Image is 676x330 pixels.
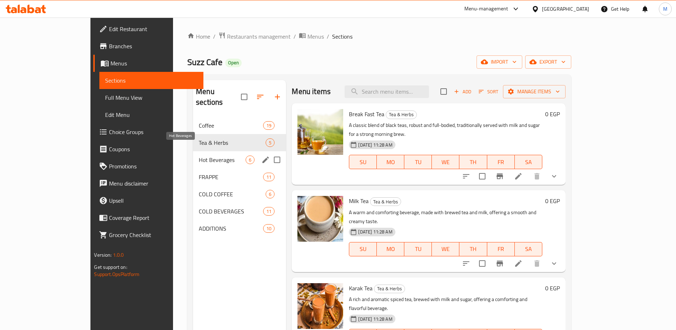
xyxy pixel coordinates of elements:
[263,174,274,181] span: 11
[109,128,198,136] span: Choice Groups
[663,5,667,13] span: M
[487,155,515,169] button: FR
[386,110,417,119] div: Tea & Herbs
[94,262,127,272] span: Get support on:
[93,192,203,209] a: Upsell
[374,285,405,293] div: Tea & Herbs
[462,244,484,254] span: TH
[327,32,329,41] li: /
[458,255,475,272] button: sort-choices
[109,213,198,222] span: Coverage Report
[193,186,286,203] div: COLD COFFEE6
[435,244,457,254] span: WE
[479,88,498,96] span: Sort
[109,196,198,205] span: Upsell
[349,155,377,169] button: SU
[355,316,395,322] span: [DATE] 11:28 AM
[528,255,546,272] button: delete
[349,208,542,226] p: A warm and comforting beverage, made with brewed tea and milk, offering a smooth and creamy taste.
[292,86,331,97] h2: Menu items
[266,138,275,147] div: items
[187,54,222,70] span: Suzz Cafe
[515,155,542,169] button: SA
[482,58,517,67] span: import
[514,172,523,181] a: Edit menu item
[93,175,203,192] a: Menu disclaimer
[299,32,324,41] a: Menus
[459,155,487,169] button: TH
[407,244,429,254] span: TU
[355,228,395,235] span: [DATE] 11:28 AM
[546,168,563,185] button: show more
[199,224,263,233] span: ADDITIONS
[193,220,286,237] div: ADDITIONS10
[93,226,203,243] a: Grocery Checklist
[199,156,246,164] span: Hot Beverages
[105,76,198,85] span: Sections
[193,114,286,240] nav: Menu sections
[199,190,266,198] div: COLD COFFEE
[307,32,324,41] span: Menus
[93,209,203,226] a: Coverage Report
[474,86,503,97] span: Sort items
[93,158,203,175] a: Promotions
[105,93,198,102] span: Full Menu View
[451,86,474,97] span: Add item
[227,32,291,41] span: Restaurants management
[477,86,500,97] button: Sort
[451,86,474,97] button: Add
[332,32,352,41] span: Sections
[113,250,124,260] span: 1.0.0
[458,168,475,185] button: sort-choices
[266,190,275,198] div: items
[370,198,401,206] span: Tea & Herbs
[263,225,274,232] span: 10
[94,250,112,260] span: Version:
[199,138,266,147] span: Tea & Herbs
[550,172,558,181] svg: Show Choices
[260,154,271,165] button: edit
[407,157,429,167] span: TU
[263,208,274,215] span: 11
[477,55,522,69] button: import
[475,169,490,184] span: Select to update
[263,224,275,233] div: items
[404,242,432,256] button: TU
[380,244,401,254] span: MO
[99,89,203,106] a: Full Menu View
[349,295,542,313] p: A rich and aromatic spiced tea, brewed with milk and sugar, offering a comforting and flavorful b...
[490,157,512,167] span: FR
[509,87,560,96] span: Manage items
[225,59,242,67] div: Open
[550,259,558,268] svg: Show Choices
[491,255,508,272] button: Branch-specific-item
[386,110,416,119] span: Tea & Herbs
[263,121,275,130] div: items
[199,207,263,216] span: COLD BEVERAGES
[94,270,139,279] a: Support.OpsPlatform
[355,142,395,148] span: [DATE] 11:28 AM
[518,244,539,254] span: SA
[266,191,274,198] span: 6
[193,151,286,168] div: Hot Beverages6edit
[199,173,263,181] span: FRAPPE
[432,155,459,169] button: WE
[266,139,274,146] span: 5
[263,122,274,129] span: 19
[93,55,203,72] a: Menus
[453,88,472,96] span: Add
[213,32,216,41] li: /
[297,109,343,155] img: Break Fast Tea
[528,168,546,185] button: delete
[193,168,286,186] div: FRAPPE11
[110,59,198,68] span: Menus
[349,196,369,206] span: Milk Tea
[377,155,404,169] button: MO
[109,25,198,33] span: Edit Restaurant
[218,32,291,41] a: Restaurants management
[109,145,198,153] span: Coupons
[518,157,539,167] span: SA
[464,5,508,13] div: Menu-management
